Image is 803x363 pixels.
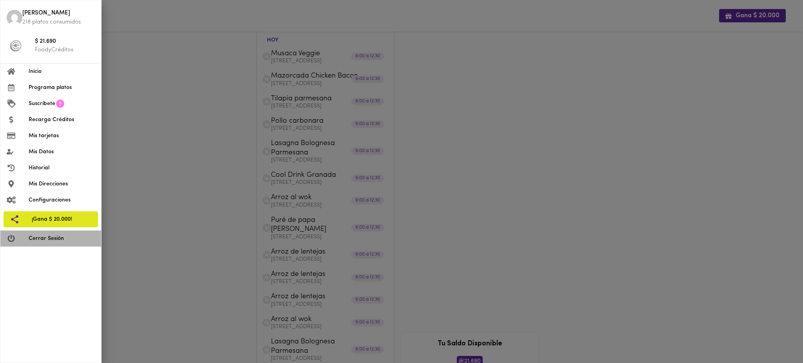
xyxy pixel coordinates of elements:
img: foody-creditos-black.png [10,40,22,52]
span: [PERSON_NAME] [22,9,95,18]
span: Cerrar Sesión [29,234,95,243]
span: Inicio [29,67,95,76]
span: Historial [29,164,95,172]
span: Mis tarjetas [29,132,95,140]
span: Recarga Créditos [29,116,95,124]
iframe: Messagebird Livechat Widget [758,318,795,355]
p: FoodyCréditos [35,46,95,54]
span: Suscríbete [29,100,55,108]
p: 218 platos consumidos [22,18,95,26]
span: Programa platos [29,83,95,92]
span: ¡Gana $ 20.000! [32,215,92,223]
span: $ 21.690 [35,37,95,46]
span: Mis Datos [29,148,95,156]
span: Mis Direcciones [29,180,95,188]
span: Configuraciones [29,196,95,204]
